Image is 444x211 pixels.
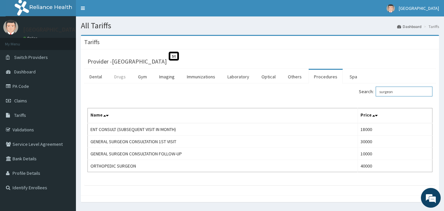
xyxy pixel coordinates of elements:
[14,54,48,60] span: Switch Providers
[358,123,432,136] td: 18000
[358,136,432,148] td: 30000
[88,148,358,160] td: GENERAL SURGEON CONSULTATION FOLLOW-UP
[376,87,432,96] input: Search:
[88,108,358,123] th: Name
[14,69,36,75] span: Dashboard
[88,123,358,136] td: ENT CONSULT (SUBSEQUENT VISIT IN MONTH)
[84,39,100,45] h3: Tariffs
[283,70,307,84] a: Others
[133,70,152,84] a: Gym
[344,70,362,84] a: Spa
[14,98,27,104] span: Claims
[87,59,167,65] h3: Provider - [GEOGRAPHIC_DATA]
[154,70,180,84] a: Imaging
[23,36,39,40] a: Online
[23,27,78,33] p: [GEOGRAPHIC_DATA]
[38,64,91,130] span: We're online!
[309,70,343,84] a: Procedures
[88,136,358,148] td: GENERAL SURGEON CONSULTATION 1ST VISIT
[397,24,422,29] a: Dashboard
[358,148,432,160] td: 10000
[222,70,255,84] a: Laboratory
[14,112,26,118] span: Tariffs
[12,33,27,49] img: d_794563401_company_1708531726252_794563401
[182,70,221,84] a: Immunizations
[81,21,439,30] h1: All Tariffs
[358,108,432,123] th: Price
[3,141,126,164] textarea: Type your message and hit 'Enter'
[359,87,432,96] label: Search:
[88,160,358,172] td: ORTHOPEDIC SURGEON
[109,70,131,84] a: Drugs
[34,37,111,45] div: Chat with us now
[358,160,432,172] td: 40000
[169,52,179,61] span: St
[256,70,281,84] a: Optical
[422,24,439,29] li: Tariffs
[84,70,107,84] a: Dental
[387,4,395,13] img: User Image
[108,3,124,19] div: Minimize live chat window
[3,20,18,35] img: User Image
[399,5,439,11] span: [GEOGRAPHIC_DATA]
